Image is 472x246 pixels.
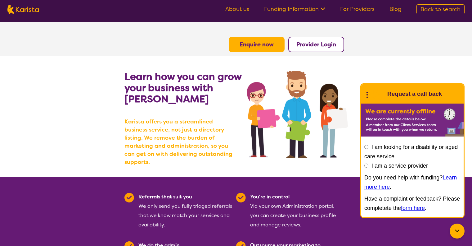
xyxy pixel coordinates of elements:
[124,70,241,105] b: Learn how you can grow your business with [PERSON_NAME]
[264,5,325,13] a: Funding Information
[401,205,425,211] a: form here
[371,88,384,100] img: Karista
[387,89,442,99] h1: Request a call back
[138,193,192,200] b: Referrals that suit you
[296,41,336,48] a: Provider Login
[416,4,465,14] a: Back to search
[371,163,428,169] label: I am a service provider
[288,37,344,52] button: Provider Login
[124,193,134,202] img: Tick
[389,5,402,13] a: Blog
[361,104,464,137] img: Karista offline chat form to request call back
[250,192,344,230] div: Via your own Administration portal, you can create your business profile and manage reviews.
[364,144,458,160] label: I am looking for a disability or aged care service
[138,192,232,230] div: We only send you fully triaged referrals that we know match your services and availability.
[240,41,274,48] a: Enquire now
[420,6,461,13] span: Back to search
[124,118,236,166] b: Karista offers you a streamlined business service, not just a directory listing. We remove the bu...
[247,71,348,158] img: grow your business with Karista
[225,5,249,13] a: About us
[236,193,246,202] img: Tick
[7,5,39,14] img: Karista logo
[364,173,461,192] p: Do you need help with funding? .
[364,194,461,213] p: Have a complaint or feedback? Please completete the .
[250,193,290,200] b: You're in control
[229,37,285,52] button: Enquire now
[340,5,375,13] a: For Providers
